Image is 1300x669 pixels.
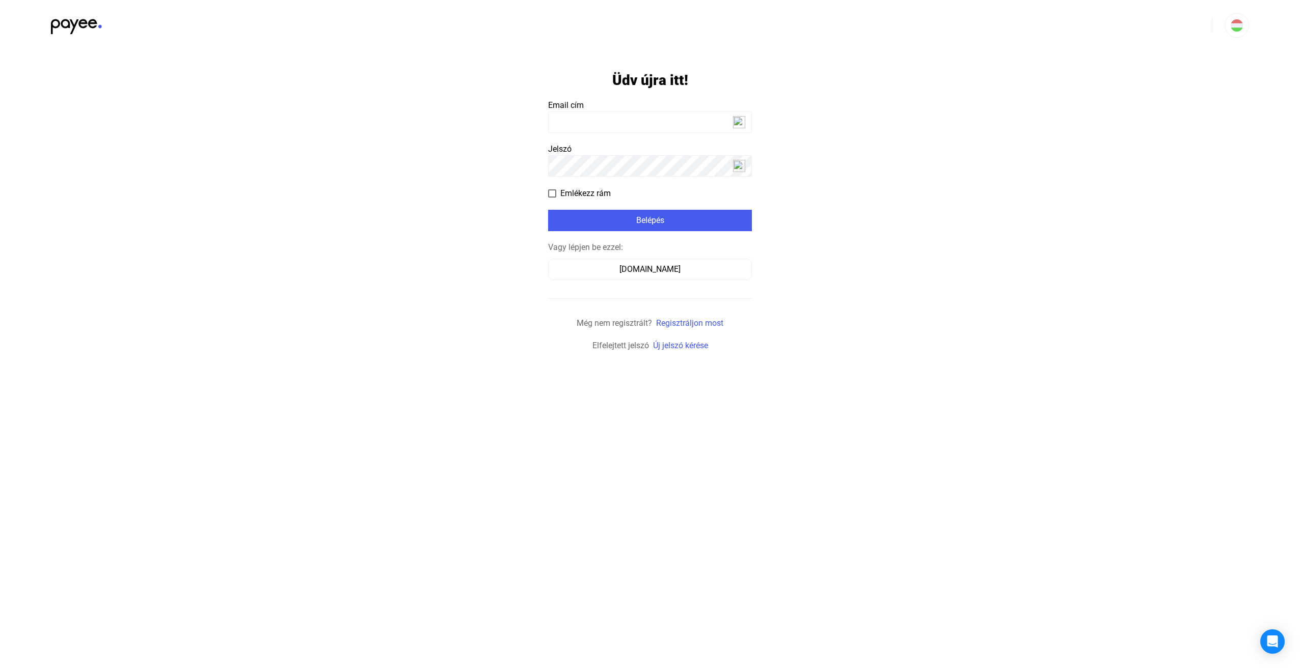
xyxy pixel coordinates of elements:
[733,160,745,172] img: npw-badge-icon-locked.svg
[653,341,708,350] a: Új jelszó kérése
[552,263,748,275] div: [DOMAIN_NAME]
[51,13,102,34] img: black-payee-blue-dot.svg
[1225,13,1249,38] button: HU
[548,241,752,254] div: Vagy lépjen be ezzel:
[1231,19,1243,32] img: HU
[733,116,745,128] img: npw-badge-icon-locked.svg
[548,100,584,110] span: Email cím
[548,259,752,280] button: [DOMAIN_NAME]
[548,144,572,154] span: Jelszó
[551,214,749,227] div: Belépés
[548,264,752,274] a: [DOMAIN_NAME]
[1260,629,1285,654] div: Open Intercom Messenger
[656,318,723,328] a: Regisztráljon most
[592,341,649,350] span: Elfelejtett jelszó
[548,210,752,231] button: Belépés
[577,318,652,328] span: Még nem regisztrált?
[560,187,611,200] span: Emlékezz rám
[612,71,688,89] h1: Üdv újra itt!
